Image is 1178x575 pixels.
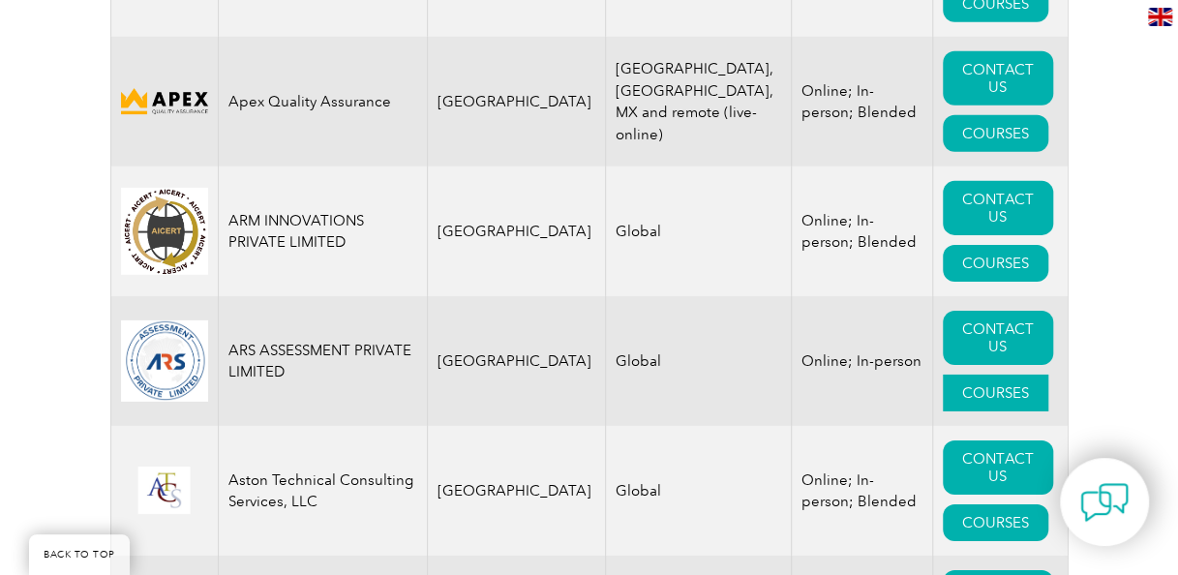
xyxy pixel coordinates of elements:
td: [GEOGRAPHIC_DATA] [427,37,605,166]
td: Global [605,166,791,296]
img: ce24547b-a6e0-e911-a812-000d3a795b83-logo.png [121,467,208,514]
img: 509b7a2e-6565-ed11-9560-0022481565fd-logo.png [121,320,208,402]
a: CONTACT US [943,181,1053,235]
td: ARS ASSESSMENT PRIVATE LIMITED [218,296,427,426]
td: Online; In-person; Blended [791,166,932,296]
img: d4f7149c-8dc9-ef11-a72f-002248108aed-logo.jpg [121,188,208,276]
a: CONTACT US [943,440,1053,495]
td: Online; In-person; Blended [791,426,932,556]
td: Online; In-person [791,296,932,426]
td: Online; In-person; Blended [791,37,932,166]
a: COURSES [943,504,1048,541]
td: [GEOGRAPHIC_DATA] [427,166,605,296]
a: CONTACT US [943,311,1053,365]
td: [GEOGRAPHIC_DATA] [427,296,605,426]
img: cdfe6d45-392f-f011-8c4d-000d3ad1ee32-logo.png [121,85,208,117]
img: contact-chat.png [1080,478,1129,527]
td: Global [605,296,791,426]
a: COURSES [943,375,1048,411]
td: [GEOGRAPHIC_DATA] [427,426,605,556]
a: COURSES [943,245,1048,282]
td: Apex Quality Assurance [218,37,427,166]
td: Global [605,426,791,556]
img: en [1148,8,1172,26]
td: ARM INNOVATIONS PRIVATE LIMITED [218,166,427,296]
a: BACK TO TOP [29,534,130,575]
a: COURSES [943,115,1048,152]
td: Aston Technical Consulting Services, LLC [218,426,427,556]
a: CONTACT US [943,51,1053,106]
td: [GEOGRAPHIC_DATA], [GEOGRAPHIC_DATA], MX and remote (live-online) [605,37,791,166]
